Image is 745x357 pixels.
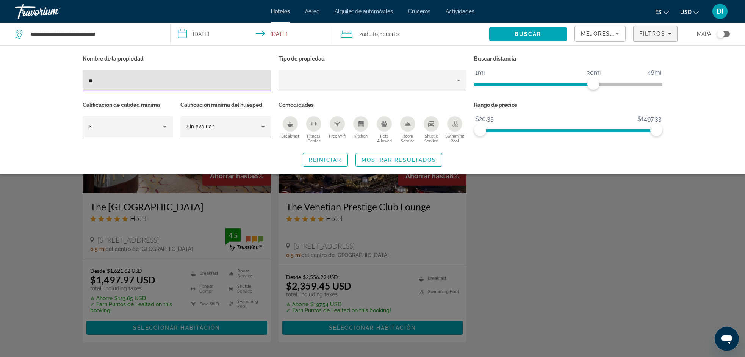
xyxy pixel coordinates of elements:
[443,116,466,144] button: Swimming Pool
[710,3,730,19] button: User Menu
[639,31,666,37] span: Filtros
[359,29,378,39] span: 2
[15,2,91,21] a: Travorium
[680,6,699,17] button: Change currency
[302,133,326,143] span: Fitness Center
[474,83,662,85] ngx-slider: ngx-slider
[326,116,349,144] button: Free Wifi
[650,124,662,136] span: ngx-slider-max
[372,116,396,144] button: Pets Allowed
[329,133,346,138] span: Free Wifi
[396,116,419,144] button: Room Service
[655,6,669,17] button: Change language
[474,100,662,110] p: Rango de precios
[697,29,711,39] span: Mapa
[180,100,271,110] p: Calificación mínima del huésped
[354,133,368,138] span: Kitchen
[362,157,437,163] span: Mostrar resultados
[171,23,333,45] button: Select check in and out date
[489,27,567,41] button: Search
[408,8,430,14] a: Cruceros
[281,133,299,138] span: Breakfast
[333,23,489,45] button: Travelers: 2 adults, 0 children
[83,53,271,64] p: Nombre de la propiedad
[474,67,486,78] span: 1mi
[271,8,290,14] a: Hoteles
[636,113,663,125] span: $1497.33
[279,116,302,144] button: Breakfast
[419,116,443,144] button: Shuttle Service
[581,31,657,37] span: Mejores descuentos
[378,29,399,39] span: , 1
[474,113,495,125] span: $20.33
[515,31,542,37] span: Buscar
[419,133,443,143] span: Shuttle Service
[396,133,419,143] span: Room Service
[349,116,372,144] button: Kitchen
[305,8,319,14] a: Aéreo
[302,116,326,144] button: Fitness Center
[581,29,619,38] mat-select: Sort by
[474,53,662,64] p: Buscar distancia
[285,76,461,85] mat-select: Property type
[30,28,159,40] input: Search hotel destination
[309,157,342,163] span: Reiniciar
[474,129,662,131] ngx-slider: ngx-slider
[585,67,602,78] span: 30mi
[372,133,396,143] span: Pets Allowed
[335,8,393,14] a: Alquiler de automóviles
[680,9,692,15] span: USD
[633,26,678,42] button: Filters
[717,8,723,15] span: DI
[446,8,474,14] a: Actividades
[83,100,173,110] p: Calificación de calidad mínima
[587,78,599,90] span: ngx-slider
[79,53,666,146] div: Hotel Filters
[89,124,92,130] span: 3
[355,153,443,167] button: Mostrar resultados
[655,9,662,15] span: es
[383,31,399,37] span: Cuarto
[186,124,214,130] span: Sin evaluar
[362,31,378,37] span: Adulto
[646,67,662,78] span: 46mi
[715,327,739,351] iframe: Button to launch messaging window
[279,53,467,64] p: Tipo de propiedad
[279,100,467,110] p: Comodidades
[443,133,466,143] span: Swimming Pool
[303,153,348,167] button: Reiniciar
[474,124,486,136] span: ngx-slider
[711,31,730,38] button: Toggle map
